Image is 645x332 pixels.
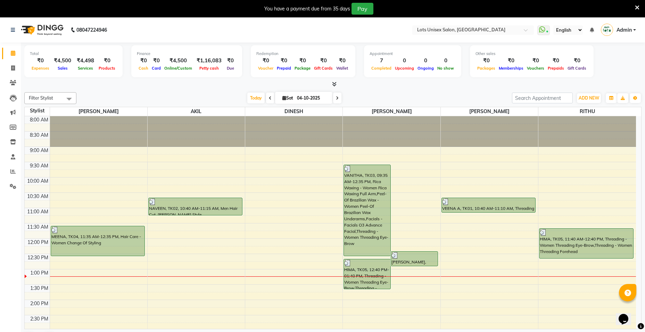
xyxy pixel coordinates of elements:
div: 2:00 PM [29,300,50,307]
div: MEENA, TK04, 11:35 AM-12:35 PM, Hair Care - Women Change Of Styling [51,226,144,256]
button: Pay [352,3,373,15]
div: 2:30 PM [29,315,50,323]
div: ₹0 [150,57,163,65]
span: Completed [370,66,393,71]
iframe: chat widget [616,304,638,325]
div: 10:00 AM [26,177,50,185]
div: ₹0 [497,57,525,65]
div: ₹0 [30,57,51,65]
div: 11:00 AM [26,208,50,215]
span: Products [97,66,117,71]
span: Gift Cards [312,66,334,71]
span: Ongoing [416,66,436,71]
span: Petty cash [198,66,221,71]
b: 08047224946 [76,20,107,40]
span: DINESH [245,107,342,116]
div: Redemption [256,51,350,57]
div: ₹0 [293,57,312,65]
span: Prepaid [275,66,293,71]
div: HIMA, TK05, 11:40 AM-12:40 PM, Threading - Women Threading Eye-Brow,Threading - Women Threading F... [539,229,633,258]
div: Finance [137,51,237,57]
span: Wallet [334,66,350,71]
div: You have a payment due from 35 days [264,5,350,13]
img: Admin [601,24,613,36]
div: HIMA, TK05, 12:40 PM-01:40 PM, Threading - Women Threading Eye-Brow,Threading - Women Threading F... [344,259,390,289]
div: Other sales [476,51,588,57]
div: ₹4,500 [163,57,194,65]
span: Upcoming [393,66,416,71]
span: Packages [476,66,497,71]
span: Package [293,66,312,71]
span: AKIL [148,107,245,116]
span: Cash [137,66,150,71]
input: 2025-10-04 [295,93,330,103]
div: 8:00 AM [28,116,50,124]
span: [PERSON_NAME] [441,107,538,116]
span: [PERSON_NAME] [50,107,147,116]
div: 9:30 AM [28,162,50,169]
span: [PERSON_NAME] [343,107,440,116]
div: NAVEEN, TK02, 10:40 AM-11:15 AM, Men Hair Cut ,[PERSON_NAME] Style [149,198,242,215]
div: VANITHA, TK03, 09:35 AM-12:35 PM, Rica Waxing - Women Rica Waxing Full Arm,Peel-Of Brazilian Wax ... [344,165,390,256]
span: Filter Stylist [29,95,53,101]
div: ₹4,498 [74,57,97,65]
div: 1:30 PM [29,285,50,292]
img: logo [18,20,65,40]
span: Sat [281,95,295,101]
div: ₹0 [275,57,293,65]
div: ₹0 [566,57,588,65]
span: Voucher [256,66,275,71]
div: ₹0 [476,57,497,65]
span: Gift Cards [566,66,588,71]
div: 8:30 AM [28,132,50,139]
span: Card [150,66,163,71]
span: RITHU [538,107,636,116]
span: Vouchers [525,66,546,71]
div: 10:30 AM [26,193,50,200]
div: Appointment [370,51,456,57]
div: 9:00 AM [28,147,50,154]
div: [PERSON_NAME], TK06, 12:25 PM-12:55 PM, Threading - Women Threading Eye-Brow [391,252,438,266]
div: 0 [393,57,416,65]
span: Expenses [30,66,51,71]
div: ₹0 [256,57,275,65]
span: Due [225,66,236,71]
div: 0 [416,57,436,65]
div: ₹1,16,083 [194,57,224,65]
div: ₹0 [224,57,237,65]
div: 7 [370,57,393,65]
div: 0 [436,57,456,65]
div: 12:00 PM [26,239,50,246]
span: Memberships [497,66,525,71]
div: ₹0 [546,57,566,65]
div: ₹0 [334,57,350,65]
div: 11:30 AM [26,223,50,231]
div: ₹4,500 [51,57,74,65]
span: No show [436,66,456,71]
span: Services [76,66,95,71]
span: ADD NEW [579,95,599,101]
div: Stylist [25,107,50,114]
div: Total [30,51,117,57]
span: Sales [56,66,69,71]
div: VEENA A, TK01, 10:40 AM-11:10 AM, Threading - Women Threading Eye-Brow [442,198,535,212]
button: ADD NEW [577,93,601,103]
span: Prepaids [546,66,566,71]
div: ₹0 [137,57,150,65]
div: ₹0 [312,57,334,65]
span: Online/Custom [163,66,194,71]
div: ₹0 [97,57,117,65]
div: ₹0 [525,57,546,65]
input: Search Appointment [512,93,573,103]
span: Admin [617,26,632,34]
div: 12:30 PM [26,254,50,261]
span: Today [247,93,265,103]
div: 1:00 PM [29,269,50,277]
